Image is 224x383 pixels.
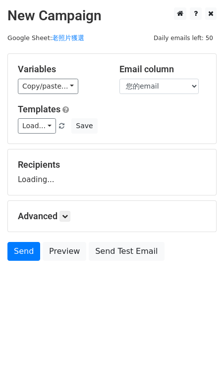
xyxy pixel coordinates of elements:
a: Templates [18,104,60,114]
a: Preview [43,242,86,261]
small: Google Sheet: [7,34,84,42]
span: Daily emails left: 50 [150,33,217,44]
a: Send [7,242,40,261]
h5: Recipients [18,159,206,170]
a: Copy/paste... [18,79,78,94]
h2: New Campaign [7,7,217,24]
a: Daily emails left: 50 [150,34,217,42]
a: 老照片獲選 [52,34,84,42]
a: Send Test Email [89,242,164,261]
h5: Email column [119,64,206,75]
div: Loading... [18,159,206,185]
h5: Advanced [18,211,206,222]
h5: Variables [18,64,105,75]
a: Load... [18,118,56,134]
button: Save [71,118,97,134]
